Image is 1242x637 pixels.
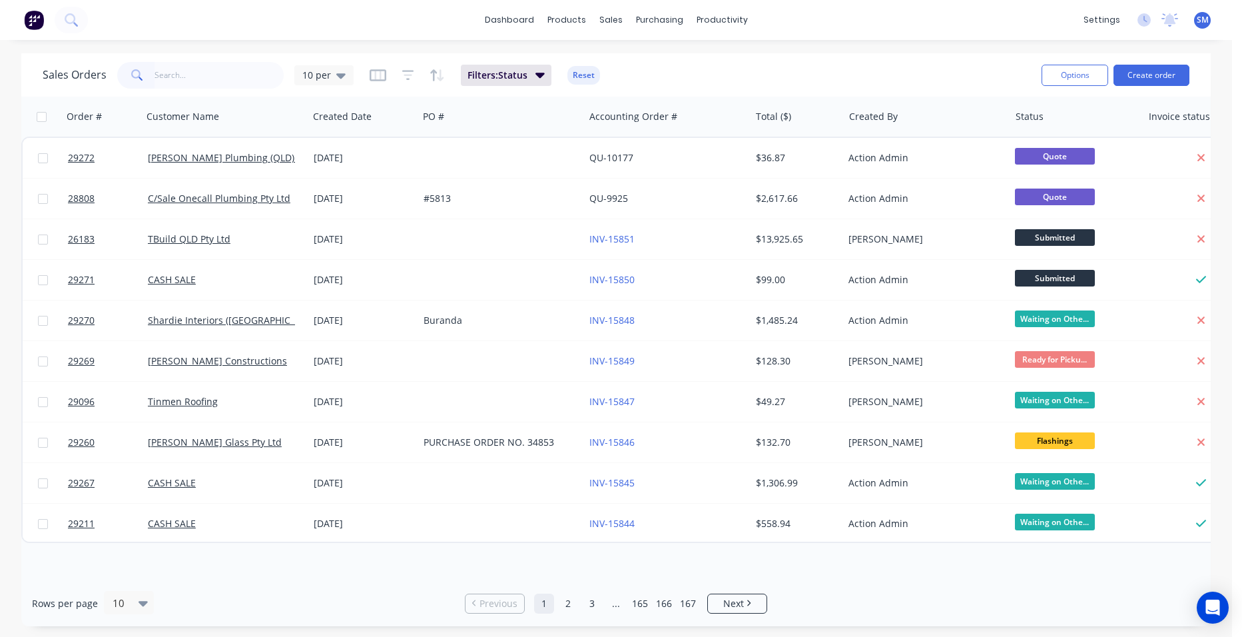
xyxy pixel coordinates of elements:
[589,436,635,448] a: INV-15846
[424,314,571,327] div: Buranda
[479,597,517,610] span: Previous
[68,517,95,530] span: 29211
[24,10,44,30] img: Factory
[756,192,834,205] div: $2,617.66
[589,314,635,326] a: INV-15848
[460,594,773,614] ul: Pagination
[148,314,356,326] a: Shardie Interiors ([GEOGRAPHIC_DATA]) Pty Ltd
[756,517,834,530] div: $558.94
[148,517,196,530] a: CASH SALE
[848,151,996,165] div: Action Admin
[756,395,834,408] div: $49.27
[478,10,541,30] a: dashboard
[68,151,95,165] span: 29272
[147,110,219,123] div: Customer Name
[756,436,834,449] div: $132.70
[1015,432,1095,449] span: Flashings
[848,395,996,408] div: [PERSON_NAME]
[68,395,95,408] span: 29096
[756,233,834,246] div: $13,925.65
[68,138,148,178] a: 29272
[1077,10,1127,30] div: settings
[424,192,571,205] div: #5813
[582,594,602,614] a: Page 3
[567,66,600,85] button: Reset
[589,192,628,205] a: QU-9925
[708,597,767,610] a: Next page
[678,594,698,614] a: Page 167
[43,69,107,81] h1: Sales Orders
[148,436,282,448] a: [PERSON_NAME] Glass Pty Ltd
[589,476,635,489] a: INV-15845
[314,395,413,408] div: [DATE]
[423,110,444,123] div: PO #
[848,192,996,205] div: Action Admin
[756,273,834,287] div: $99.00
[1015,351,1095,368] span: Ready for Picku...
[32,597,98,610] span: Rows per page
[606,594,626,614] a: Jump forward
[589,110,677,123] div: Accounting Order #
[723,597,744,610] span: Next
[849,110,898,123] div: Created By
[68,341,148,381] a: 29269
[148,354,287,367] a: [PERSON_NAME] Constructions
[68,382,148,422] a: 29096
[314,151,413,165] div: [DATE]
[848,233,996,246] div: [PERSON_NAME]
[756,476,834,490] div: $1,306.99
[68,260,148,300] a: 29271
[589,354,635,367] a: INV-15849
[534,594,554,614] a: Page 1 is your current page
[68,504,148,544] a: 29211
[1015,514,1095,530] span: Waiting on Othe...
[848,517,996,530] div: Action Admin
[848,314,996,327] div: Action Admin
[314,436,413,449] div: [DATE]
[589,151,633,164] a: QU-10177
[148,395,218,408] a: Tinmen Roofing
[629,10,690,30] div: purchasing
[148,233,230,245] a: TBuild QLD Pty Ltd
[68,301,148,340] a: 29270
[314,273,413,287] div: [DATE]
[541,10,593,30] div: products
[1015,311,1095,327] span: Waiting on Othe...
[756,314,834,327] div: $1,485.24
[756,151,834,165] div: $36.87
[690,10,755,30] div: productivity
[68,436,95,449] span: 29260
[68,219,148,259] a: 26183
[589,233,635,245] a: INV-15851
[314,476,413,490] div: [DATE]
[68,463,148,503] a: 29267
[314,517,413,530] div: [DATE]
[589,273,635,286] a: INV-15850
[155,62,284,89] input: Search...
[1015,270,1095,287] span: Submitted
[148,476,196,489] a: CASH SALE
[313,110,372,123] div: Created Date
[68,273,95,287] span: 29271
[848,476,996,490] div: Action Admin
[756,354,834,368] div: $128.30
[1015,189,1095,205] span: Quote
[558,594,578,614] a: Page 2
[148,273,196,286] a: CASH SALE
[424,436,571,449] div: PURCHASE ORDER NO. 34853
[1197,592,1229,624] div: Open Intercom Messenger
[654,594,674,614] a: Page 166
[148,151,327,164] a: [PERSON_NAME] Plumbing (QLD) Pty Ltd
[1015,229,1095,246] span: Submitted
[1015,473,1095,490] span: Waiting on Othe...
[1197,14,1209,26] span: SM
[1015,392,1095,408] span: Waiting on Othe...
[68,422,148,462] a: 29260
[68,476,95,490] span: 29267
[589,395,635,408] a: INV-15847
[148,192,290,205] a: C/Sale Onecall Plumbing Pty Ltd
[630,594,650,614] a: Page 165
[589,517,635,530] a: INV-15844
[756,110,791,123] div: Total ($)
[302,68,331,82] span: 10 per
